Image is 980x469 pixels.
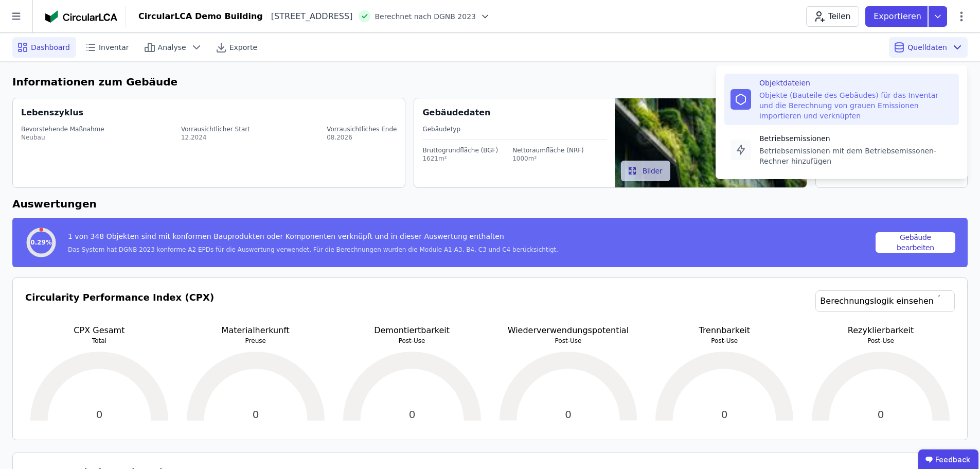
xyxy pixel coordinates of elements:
[25,337,173,345] p: Total
[874,10,923,23] p: Exportieren
[375,11,476,22] span: Berechnet nach DGNB 2023
[99,42,129,53] span: Inventar
[494,324,643,337] p: Wiederverwendungspotential
[807,337,955,345] p: Post-Use
[181,125,250,133] div: Vorrausichtlicher Start
[806,6,859,27] button: Teilen
[338,324,486,337] p: Demontiertbarkeit
[182,337,330,345] p: Preuse
[25,290,214,324] h3: Circularity Performance Index (CPX)
[181,133,250,142] div: 12.2024
[327,133,397,142] div: 08.2026
[12,196,968,212] h6: Auswertungen
[876,232,955,253] button: Gebäude bearbeiten
[422,107,614,119] div: Gebäudedaten
[30,238,52,247] span: 0.29%
[327,125,397,133] div: Vorrausichtliches Ende
[512,154,584,163] div: 1000m²
[25,324,173,337] p: CPX Gesamt
[68,246,558,254] div: Das System hat DGNB 2023 konforme A2 EPDs für die Auswertung verwendet. Für die Berechnungen wurd...
[759,133,953,144] div: Betriebsemissionen
[807,324,955,337] p: Rezyklierbarkeit
[21,133,104,142] div: Neubau
[494,337,643,345] p: Post-Use
[907,42,947,53] span: Quelldaten
[650,337,798,345] p: Post-Use
[68,231,558,246] div: 1 von 348 Objekten sind mit konformen Bauprodukten oder Komponenten verknüpft und in dieser Auswe...
[31,42,70,53] span: Dashboard
[650,324,798,337] p: Trennbarkeit
[12,74,968,90] h6: Informationen zum Gebäude
[512,146,584,154] div: Nettoraumfläche (NRF)
[229,42,257,53] span: Exporte
[422,146,498,154] div: Bruttogrundfläche (BGF)
[21,107,83,119] div: Lebenszyklus
[621,161,671,181] button: Bilder
[759,90,953,121] div: Objekte (Bauteile des Gebäudes) für das Inventar und die Berechnung von grauen Emissionen importi...
[263,10,353,23] div: [STREET_ADDRESS]
[21,125,104,133] div: Bevorstehende Maßnahme
[759,146,953,166] div: Betriebsemissionen mit dem Betriebsemissonen-Rechner hinzufügen
[422,125,606,133] div: Gebäudetyp
[138,10,263,23] div: CircularLCA Demo Building
[815,290,955,312] a: Berechnungslogik einsehen
[422,154,498,163] div: 1621m²
[45,10,117,23] img: Concular
[759,78,953,88] div: Objektdateien
[338,337,486,345] p: Post-Use
[182,324,330,337] p: Materialherkunft
[158,42,186,53] span: Analyse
